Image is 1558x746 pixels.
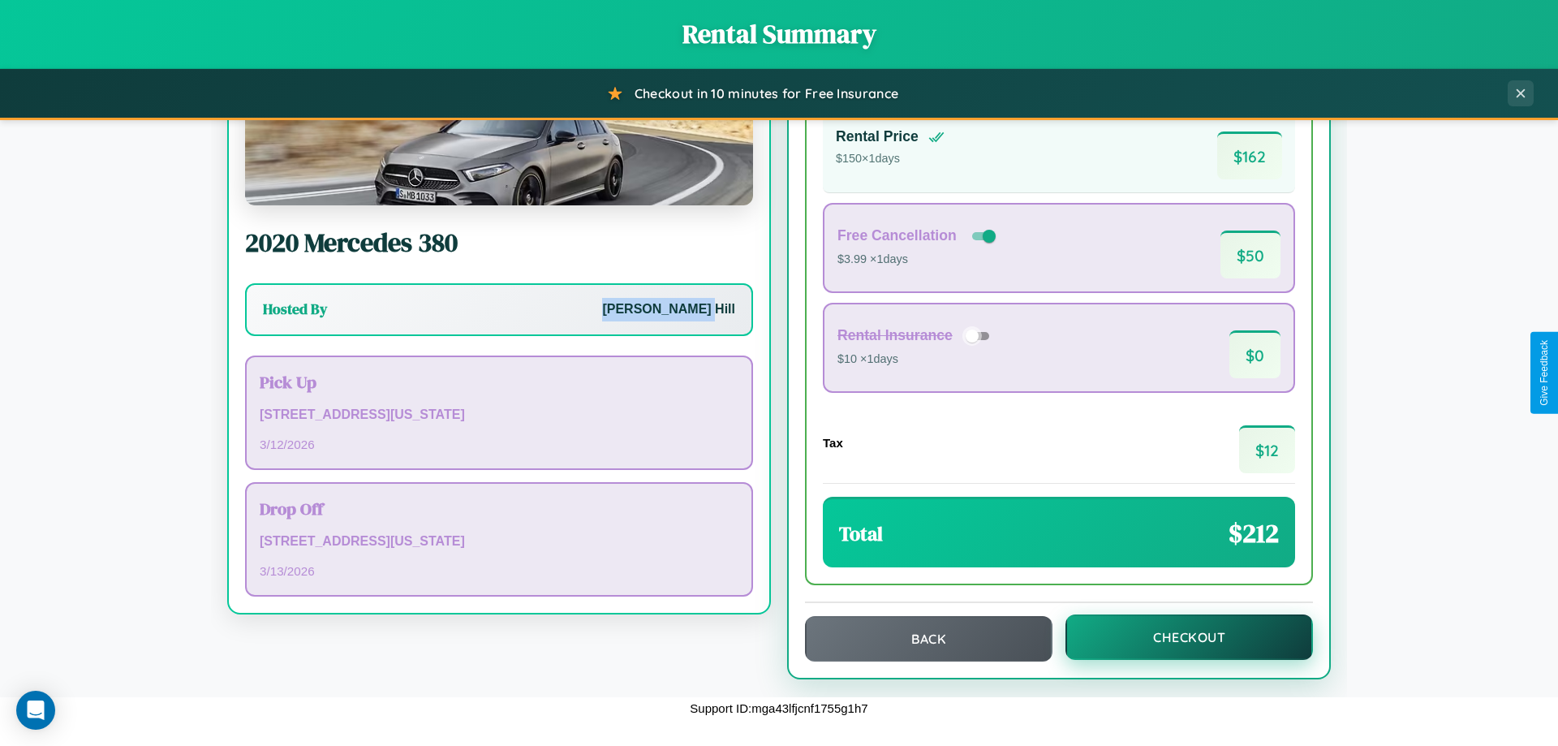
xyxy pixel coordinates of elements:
[260,530,738,554] p: [STREET_ADDRESS][US_STATE]
[823,436,843,450] h4: Tax
[245,225,753,261] h2: 2020 Mercedes 380
[16,16,1542,52] h1: Rental Summary
[260,560,738,582] p: 3 / 13 / 2026
[16,691,55,730] div: Open Intercom Messenger
[690,697,867,719] p: Support ID: mga43lfjcnf1755g1h7
[805,616,1052,662] button: Back
[1239,425,1295,473] span: $ 12
[1539,340,1550,406] div: Give Feedback
[1217,132,1282,179] span: $ 162
[260,433,738,455] p: 3 / 12 / 2026
[836,128,919,145] h4: Rental Price
[245,43,753,205] img: Mercedes 380
[837,349,995,370] p: $10 × 1 days
[260,370,738,394] h3: Pick Up
[263,300,327,319] h3: Hosted By
[260,403,738,427] p: [STREET_ADDRESS][US_STATE]
[1229,330,1280,378] span: $ 0
[837,227,957,244] h4: Free Cancellation
[1065,614,1313,660] button: Checkout
[837,327,953,344] h4: Rental Insurance
[635,85,898,101] span: Checkout in 10 minutes for Free Insurance
[836,149,945,170] p: $ 150 × 1 days
[837,249,999,270] p: $3.99 × 1 days
[260,497,738,520] h3: Drop Off
[1220,231,1280,278] span: $ 50
[602,298,735,321] p: [PERSON_NAME] Hill
[839,520,883,547] h3: Total
[1229,515,1279,551] span: $ 212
